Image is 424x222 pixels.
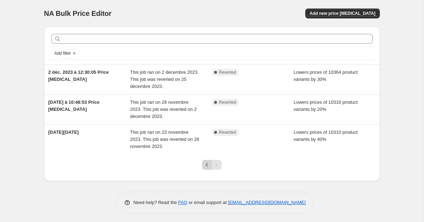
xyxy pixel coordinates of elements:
nav: Pagination [202,160,222,170]
span: Reverted [219,130,236,135]
button: Add new price [MEDICAL_DATA] [305,8,379,18]
span: This job ran on 2 décembre 2023. This job was reverted on 25 décembre 2023. [130,70,199,89]
span: Reverted [219,70,236,75]
span: Add new price [MEDICAL_DATA] [310,11,375,16]
span: Lowers prices of 10316 product variants by 20% [294,100,358,112]
span: This job ran on 23 novembre 2023. This job was reverted on 28 novembre 2023. [130,130,199,149]
span: NA Bulk Price Editor [44,10,112,17]
span: [DATE][DATE] [48,130,79,135]
span: 2 déc. 2023 à 12:30:05 Price [MEDICAL_DATA] [48,70,109,82]
span: Need help? Read the [134,200,178,205]
button: Previous [202,160,212,170]
span: Lowers prices of 10310 product variants by 40% [294,130,358,142]
a: FAQ [178,200,187,205]
span: Add filter [54,50,71,56]
span: This job ran on 28 novembre 2023. This job was reverted on 2 décembre 2023. [130,100,196,119]
button: Add filter [51,49,79,58]
span: Lowers prices of 10364 product variants by 30% [294,70,358,82]
span: or email support at [187,200,228,205]
a: [EMAIL_ADDRESS][DOMAIN_NAME] [228,200,306,205]
span: [DATE] à 10:48:53 Price [MEDICAL_DATA] [48,100,100,112]
span: Reverted [219,100,236,105]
